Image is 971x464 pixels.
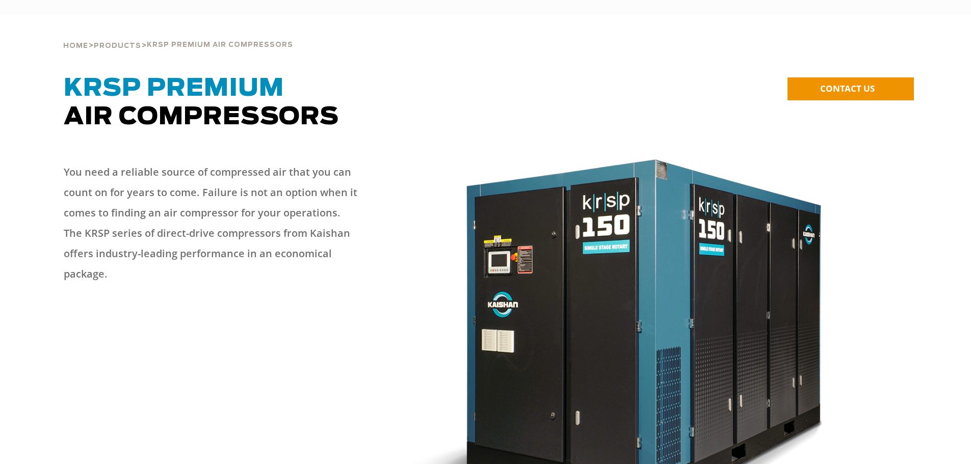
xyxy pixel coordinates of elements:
[820,83,875,94] span: CONTACT US
[788,77,914,100] a: CONTACT US
[63,43,88,49] span: Home
[64,76,284,101] span: KRSP Premium
[94,41,141,50] a: Products
[64,76,339,129] span: Air Compressors
[64,162,359,284] p: You need a reliable source of compressed air that you can count on for years to come. Failure is ...
[147,42,293,48] span: krsp premium air compressors
[63,15,293,54] div: > >
[63,41,88,50] a: Home
[94,43,141,49] span: Products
